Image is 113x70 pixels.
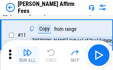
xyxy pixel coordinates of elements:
div: [PERSON_NAME] Affirm Fees [18,0,86,15]
button: Run All [16,46,39,64]
img: Skip [70,48,79,57]
div: from [54,26,64,32]
span: # 11 [18,32,26,38]
img: Run All [23,48,32,57]
img: Support [89,4,94,10]
div: Skip [70,58,80,63]
img: Settings menu [98,3,107,12]
div: range [65,26,77,32]
img: Main button [93,49,104,61]
div: Copy [38,25,51,34]
div: Run All [19,58,36,63]
button: Skip [63,46,87,64]
img: Back [6,3,15,12]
